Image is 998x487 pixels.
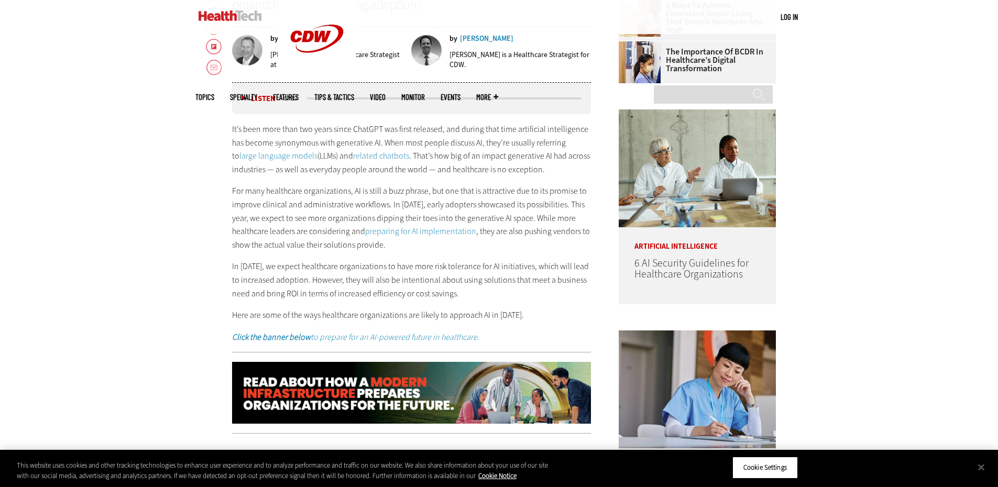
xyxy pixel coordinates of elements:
[353,150,409,161] a: related chatbots
[232,331,311,342] strong: Click the banner below
[17,460,549,481] div: This website uses cookies and other tracking technologies to enhance user experience and to analy...
[441,93,460,101] a: Events
[232,331,479,342] em: to prepare for an AI-powered future in healthcare.
[232,123,591,176] p: It’s been more than two years since ChatGPT was first released, and during that time artificial i...
[365,226,476,237] a: preparing for AI implementation
[273,93,299,101] a: Features
[781,12,798,23] div: User menu
[239,150,317,161] a: large language models
[232,362,591,424] img: xs_infrasturcturemod_animated_q324_learn_desktop
[195,93,214,101] span: Topics
[476,93,498,101] span: More
[199,10,262,21] img: Home
[232,260,591,300] p: In [DATE], we expect healthcare organizations to have more risk tolerance for AI initiatives, whi...
[619,448,776,471] p: Security
[781,12,798,21] a: Log in
[370,93,386,101] a: Video
[278,69,356,80] a: CDW
[232,308,591,322] p: Here are some of the ways healthcare organizations are likely to approach AI in [DATE].
[230,93,257,101] span: Specialty
[232,331,479,342] a: Click the banner belowto prepare for an AI-powered future in healthcare.
[314,93,354,101] a: Tips & Tactics
[401,93,425,101] a: MonITor
[232,184,591,251] p: For many healthcare organizations, AI is still a buzz phrase, but one that is attractive due to i...
[478,471,517,480] a: More information about your privacy
[619,227,776,250] p: Artificial Intelligence
[619,109,776,227] img: Doctors meeting in the office
[619,330,776,448] img: nurse studying on computer
[970,456,993,479] button: Close
[634,256,749,281] a: 6 AI Security Guidelines for Healthcare Organizations
[732,457,798,479] button: Cookie Settings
